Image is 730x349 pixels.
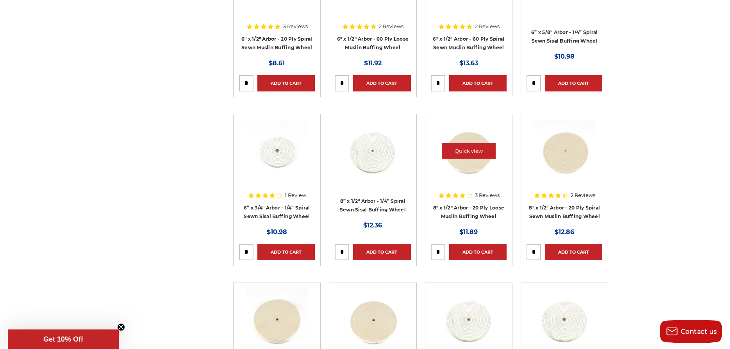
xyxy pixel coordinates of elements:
[527,120,602,195] a: 8 inch spiral sewn cotton buffing wheel - 20 ply
[337,36,409,51] a: 6" x 1/2" Arbor - 60 Ply Loose Muslin Buffing Wheel
[8,329,119,349] div: Get 10% OffClose teaser
[431,120,507,195] a: 8" x 1/2" x 20 ply loose cotton buffing wheel
[660,320,722,343] button: Contact us
[545,244,602,260] a: Add to Cart
[529,205,600,220] a: 8" x 1/2" Arbor - 20 Ply Spiral Sewn Muslin Buffing Wheel
[537,143,591,159] a: Quick view
[283,24,308,29] span: 3 Reviews
[346,312,400,328] a: Quick view
[533,120,596,182] img: 8 inch spiral sewn cotton buffing wheel - 20 ply
[442,312,496,328] a: Quick view
[449,244,507,260] a: Add to Cart
[250,312,304,328] a: Quick view
[475,24,500,29] span: 2 Reviews
[681,328,717,335] span: Contact us
[571,193,595,198] span: 2 Reviews
[353,244,411,260] a: Add to Cart
[433,205,505,220] a: 8" x 1/2" Arbor - 20 Ply Loose Muslin Buffing Wheel
[239,120,315,195] a: 6” x 3/4" Arbor - 1/4” Spiral Sewn Sisal Buffing Wheel
[531,29,598,44] a: 6” x 5/8" Arbor - 1/4” Spiral Sewn Sisal Buffing Wheel
[363,222,382,229] span: $12.36
[459,228,478,236] span: $11.89
[346,143,400,159] a: Quick view
[43,335,83,343] span: Get 10% Off
[475,193,500,198] span: 3 Reviews
[250,143,304,159] a: Quick view
[537,312,591,328] a: Quick view
[353,75,411,91] a: Add to Cart
[364,59,382,67] span: $11.92
[554,53,575,60] span: $10.98
[459,59,478,67] span: $13.63
[545,75,602,91] a: Add to Cart
[267,228,287,236] span: $10.98
[117,323,125,331] button: Close teaser
[449,75,507,91] a: Add to Cart
[257,75,315,91] a: Add to Cart
[341,120,404,182] img: 8” x 1/2" Arbor - 1/4” Spiral Sewn Sisal Buffing Wheel
[379,24,403,29] span: 2 Reviews
[442,143,496,159] a: Quick view
[241,36,312,51] a: 6" x 1/2" Arbor - 20 Ply Spiral Sewn Muslin Buffing Wheel
[246,120,308,182] img: 6” x 3/4" Arbor - 1/4” Spiral Sewn Sisal Buffing Wheel
[257,244,315,260] a: Add to Cart
[433,36,504,51] a: 6" x 1/2" Arbor - 60 Ply Spiral Sewn Muslin Buffing Wheel
[335,120,411,195] a: 8” x 1/2" Arbor - 1/4” Spiral Sewn Sisal Buffing Wheel
[285,193,306,198] span: 1 Review
[555,228,574,236] span: $12.86
[244,205,310,220] a: 6” x 3/4" Arbor - 1/4” Spiral Sewn Sisal Buffing Wheel
[340,198,406,213] a: 8” x 1/2" Arbor - 1/4” Spiral Sewn Sisal Buffing Wheel
[269,59,285,67] span: $8.61
[437,120,500,182] img: 8" x 1/2" x 20 ply loose cotton buffing wheel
